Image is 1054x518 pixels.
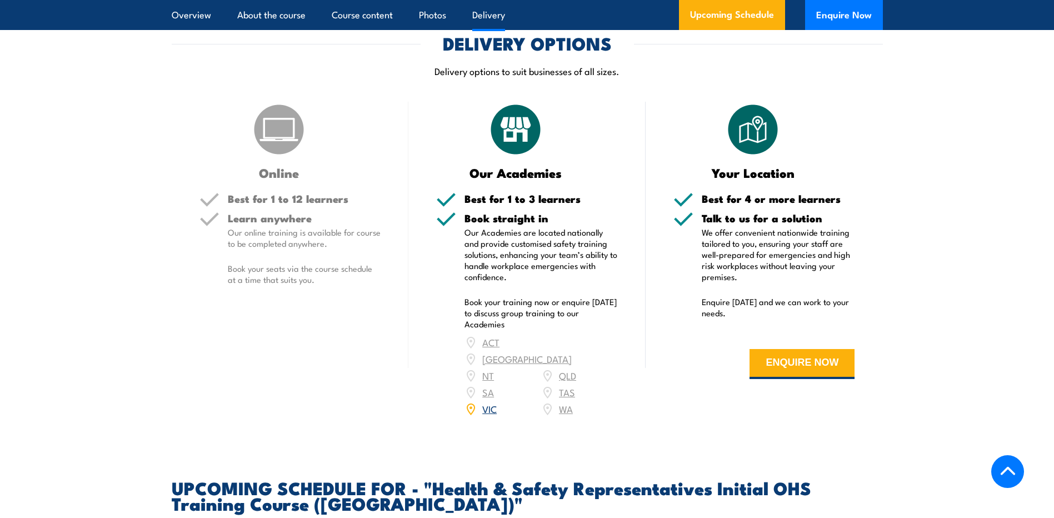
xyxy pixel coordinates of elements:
h2: DELIVERY OPTIONS [443,35,612,51]
button: ENQUIRE NOW [750,349,855,379]
h5: Best for 1 to 3 learners [464,193,618,204]
h3: Our Academies [436,166,596,179]
p: We offer convenient nationwide training tailored to you, ensuring your staff are well-prepared fo... [702,227,855,282]
h5: Best for 1 to 12 learners [228,193,381,204]
p: Our online training is available for course to be completed anywhere. [228,227,381,249]
h5: Talk to us for a solution [702,213,855,223]
p: Delivery options to suit businesses of all sizes. [172,64,883,77]
h5: Book straight in [464,213,618,223]
h3: Your Location [673,166,833,179]
h3: Online [199,166,359,179]
p: Our Academies are located nationally and provide customised safety training solutions, enhancing ... [464,227,618,282]
h5: Best for 4 or more learners [702,193,855,204]
p: Book your seats via the course schedule at a time that suits you. [228,263,381,285]
p: Book your training now or enquire [DATE] to discuss group training to our Academies [464,296,618,330]
h2: UPCOMING SCHEDULE FOR - "Health & Safety Representatives Initial OHS Training Course ([GEOGRAPHIC... [172,480,883,511]
a: VIC [482,402,497,415]
p: Enquire [DATE] and we can work to your needs. [702,296,855,318]
h5: Learn anywhere [228,213,381,223]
